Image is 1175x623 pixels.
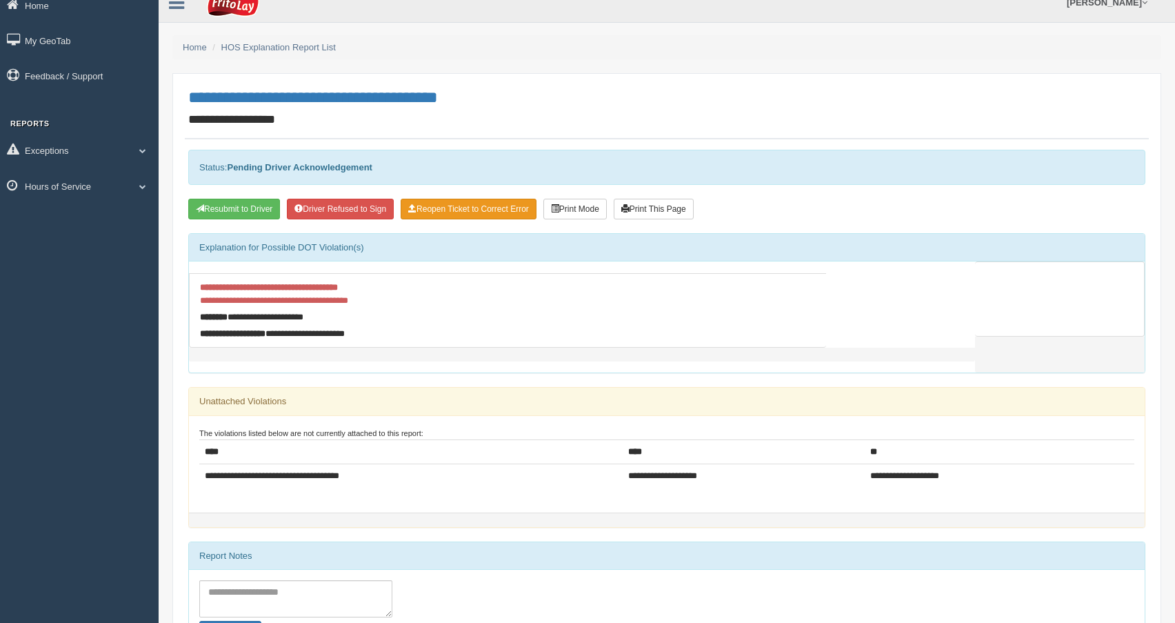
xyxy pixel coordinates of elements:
a: HOS Explanation Report List [221,42,336,52]
button: Reopen Ticket [401,199,536,219]
button: Resubmit To Driver [188,199,280,219]
strong: Pending Driver Acknowledgement [227,162,372,172]
button: Print Mode [543,199,607,219]
div: Status: [188,150,1145,185]
a: Home [183,42,207,52]
div: Unattached Violations [189,388,1145,415]
small: The violations listed below are not currently attached to this report: [199,429,423,437]
button: Print This Page [614,199,694,219]
div: Report Notes [189,542,1145,570]
div: Explanation for Possible DOT Violation(s) [189,234,1145,261]
button: Driver Refused to Sign [287,199,394,219]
